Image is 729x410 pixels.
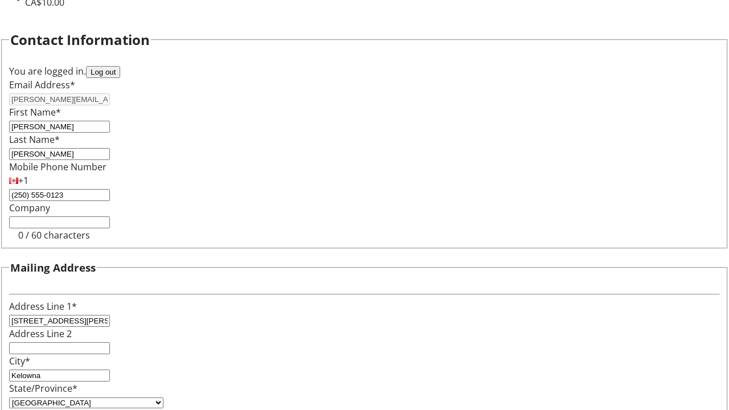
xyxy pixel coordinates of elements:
h3: Mailing Address [10,260,96,276]
input: (506) 234-5678 [9,189,110,201]
label: Email Address* [9,79,75,91]
label: Mobile Phone Number [9,161,107,173]
label: Company [9,202,50,214]
label: Last Name* [9,133,60,146]
label: Address Line 2 [9,327,72,340]
label: Address Line 1* [9,300,77,313]
h2: Contact Information [10,30,150,50]
label: State/Province* [9,382,77,395]
label: City* [9,355,30,367]
input: Address [9,315,110,327]
div: You are logged in. [9,64,720,78]
tr-character-limit: 0 / 60 characters [18,229,90,241]
button: Log out [86,66,120,78]
input: City [9,370,110,382]
label: First Name* [9,106,61,118]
